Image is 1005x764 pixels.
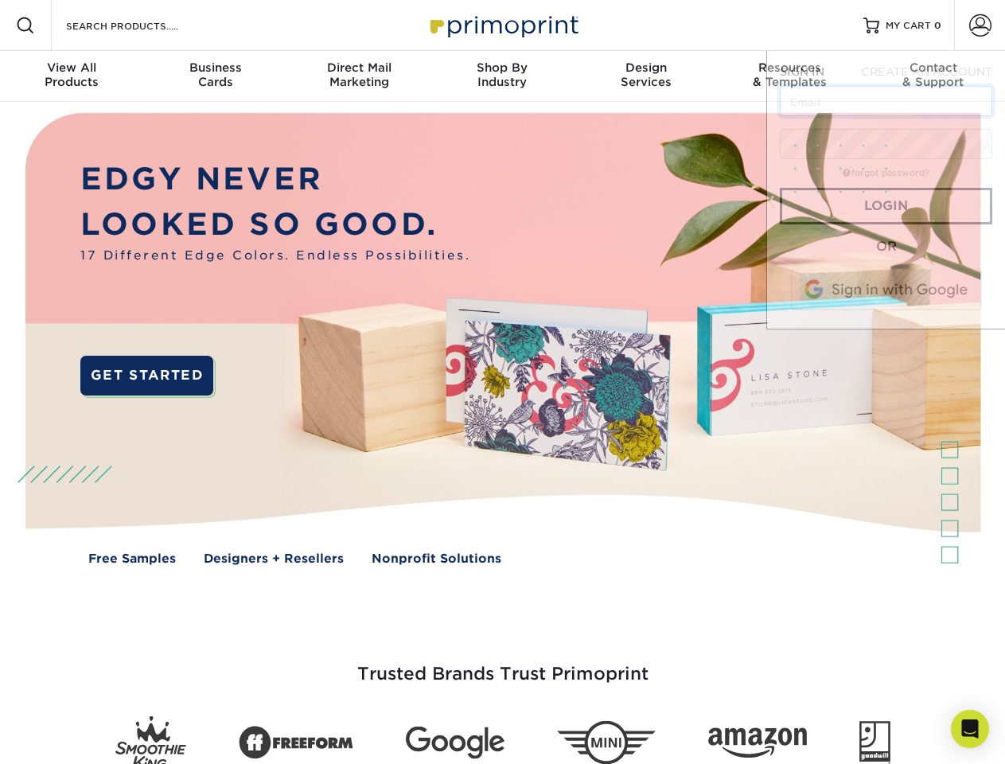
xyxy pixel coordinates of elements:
img: Goodwill [859,721,890,764]
div: Industry [430,60,574,89]
a: Login [780,188,992,224]
a: Free Samples [88,550,176,568]
div: Marketing [287,60,430,89]
p: LOOKED SO GOOD. [80,202,470,248]
div: Services [575,60,718,89]
span: Shop By [430,60,574,75]
span: Resources [718,60,861,75]
div: Cards [143,60,286,89]
span: Direct Mail [287,60,430,75]
img: Primoprint [423,8,582,42]
div: & Templates [718,60,861,89]
input: SEARCH PRODUCTS..... [64,16,220,35]
a: Direct MailMarketing [287,51,430,102]
span: 0 [934,20,941,31]
a: Designers + Resellers [204,550,344,568]
a: Nonprofit Solutions [372,550,501,568]
div: OR [780,237,992,256]
a: Shop ByIndustry [430,51,574,102]
a: DesignServices [575,51,718,102]
a: GET STARTED [80,356,213,396]
h3: Trusted Brands Trust Primoprint [37,626,968,704]
span: CREATE AN ACCOUNT [861,65,992,78]
p: EDGY NEVER [80,157,470,202]
span: Business [143,60,286,75]
a: forgot password? [843,168,929,178]
span: Design [575,60,718,75]
a: BusinessCards [143,51,286,102]
div: Open Intercom Messenger [951,710,989,748]
span: 17 Different Edge Colors. Endless Possibilities. [80,247,470,265]
span: MY CART [886,19,931,33]
input: Email [780,86,992,116]
img: Google [406,727,504,759]
a: Resources& Templates [718,51,861,102]
span: SIGN IN [780,65,824,78]
img: Amazon [708,728,807,758]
